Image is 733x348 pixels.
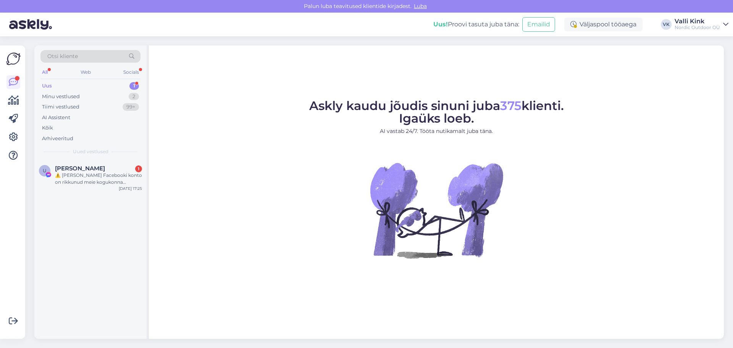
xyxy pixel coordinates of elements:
[55,172,142,186] div: ⚠️ [PERSON_NAME] Facebooki konto on rikkunud meie kogukonna standardeid. Meie süsteem on saanud p...
[73,148,108,155] span: Uued vestlused
[500,98,521,113] span: 375
[6,52,21,66] img: Askly Logo
[119,186,142,191] div: [DATE] 17:25
[42,82,52,90] div: Uus
[433,21,448,28] b: Uus!
[675,18,720,24] div: Valli Kink
[42,124,53,132] div: Kõik
[135,165,142,172] div: 1
[412,3,429,10] span: Luba
[675,18,728,31] a: Valli KinkNordic Outdoor OÜ
[122,67,140,77] div: Socials
[40,67,49,77] div: All
[42,103,79,111] div: Tiimi vestlused
[79,67,92,77] div: Web
[129,82,139,90] div: 1
[42,93,80,100] div: Minu vestlused
[123,103,139,111] div: 99+
[522,17,555,32] button: Emailid
[661,19,672,30] div: VK
[675,24,720,31] div: Nordic Outdoor OÜ
[129,93,139,100] div: 2
[42,114,70,121] div: AI Assistent
[564,18,643,31] div: Väljaspool tööaega
[55,165,105,172] span: Udeh Victor
[47,52,78,60] span: Otsi kliente
[309,127,564,135] p: AI vastab 24/7. Tööta nutikamalt juba täna.
[433,20,519,29] div: Proovi tasuta juba täna:
[368,141,505,279] img: No Chat active
[42,135,73,142] div: Arhiveeritud
[43,168,47,173] span: U
[309,98,564,126] span: Askly kaudu jõudis sinuni juba klienti. Igaüks loeb.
